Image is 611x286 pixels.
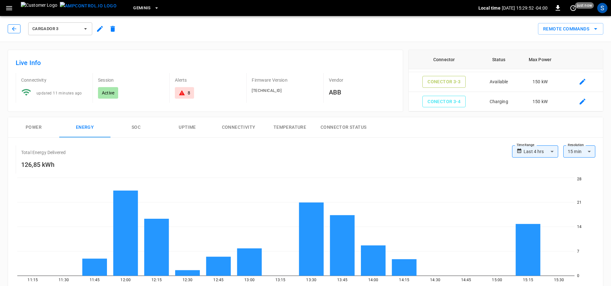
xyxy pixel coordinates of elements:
[538,23,603,35] button: Remote Commands
[577,177,582,181] tspan: 28
[577,274,579,278] tspan: 0
[59,117,110,138] button: Energy
[151,278,162,282] tspan: 12:15
[60,2,117,10] img: ampcontrol.io logo
[577,225,582,229] tspan: 14
[502,5,548,11] p: [DATE] 15:29:52 -04:00
[538,23,603,35] div: remote commands options
[315,117,371,138] button: Connector Status
[98,77,164,83] p: Session
[188,90,190,96] div: 8
[577,200,582,205] tspan: 21
[213,278,224,282] tspan: 12:45
[480,50,518,69] th: Status
[478,5,501,11] p: Local time
[120,278,131,282] tspan: 12:00
[275,278,286,282] tspan: 13:15
[461,278,471,282] tspan: 14:45
[37,91,82,95] span: updated 11 minutes ago
[306,278,316,282] tspan: 13:30
[252,77,318,83] p: Firmware Version
[264,117,315,138] button: Temperature
[518,50,562,69] th: Max Power
[252,88,281,93] span: [TECHNICAL_ID]
[422,76,466,88] button: Conector 3-3
[329,77,395,83] p: Vendor
[21,2,57,14] img: Customer Logo
[16,58,395,68] h6: Live Info
[409,50,480,69] th: Connector
[480,72,518,92] td: Available
[175,77,241,83] p: Alerts
[568,3,578,13] button: set refresh interval
[523,278,533,282] tspan: 15:15
[368,278,379,282] tspan: 14:00
[409,13,603,111] table: connector table
[524,145,558,158] div: Last 4 hrs
[518,92,562,112] td: 150 kW
[131,2,162,14] button: Geminis
[492,278,502,282] tspan: 15:00
[597,3,607,13] div: profile-icon
[337,278,347,282] tspan: 13:45
[518,72,562,92] td: 150 kW
[90,278,100,282] tspan: 11:45
[563,145,595,158] div: 15 min
[577,249,579,254] tspan: 7
[28,278,38,282] tspan: 11:15
[21,149,66,156] p: Total Energy Delivered
[213,117,264,138] button: Connectivity
[480,92,518,112] td: Charging
[21,77,87,83] p: Connectivity
[21,159,66,170] h6: 126,85 kWh
[517,143,534,148] label: Time Range
[32,25,80,33] span: Cargador 3
[568,143,584,148] label: Resolution
[162,117,213,138] button: Uptime
[183,278,193,282] tspan: 12:30
[28,22,92,35] button: Cargador 3
[8,117,59,138] button: Power
[430,278,440,282] tspan: 14:30
[110,117,162,138] button: SOC
[329,87,395,97] h6: ABB
[133,4,151,12] span: Geminis
[554,278,564,282] tspan: 15:30
[575,2,594,9] span: just now
[244,278,255,282] tspan: 13:00
[59,278,69,282] tspan: 11:30
[422,96,466,108] button: Conector 3-4
[399,278,409,282] tspan: 14:15
[102,90,114,96] p: Active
